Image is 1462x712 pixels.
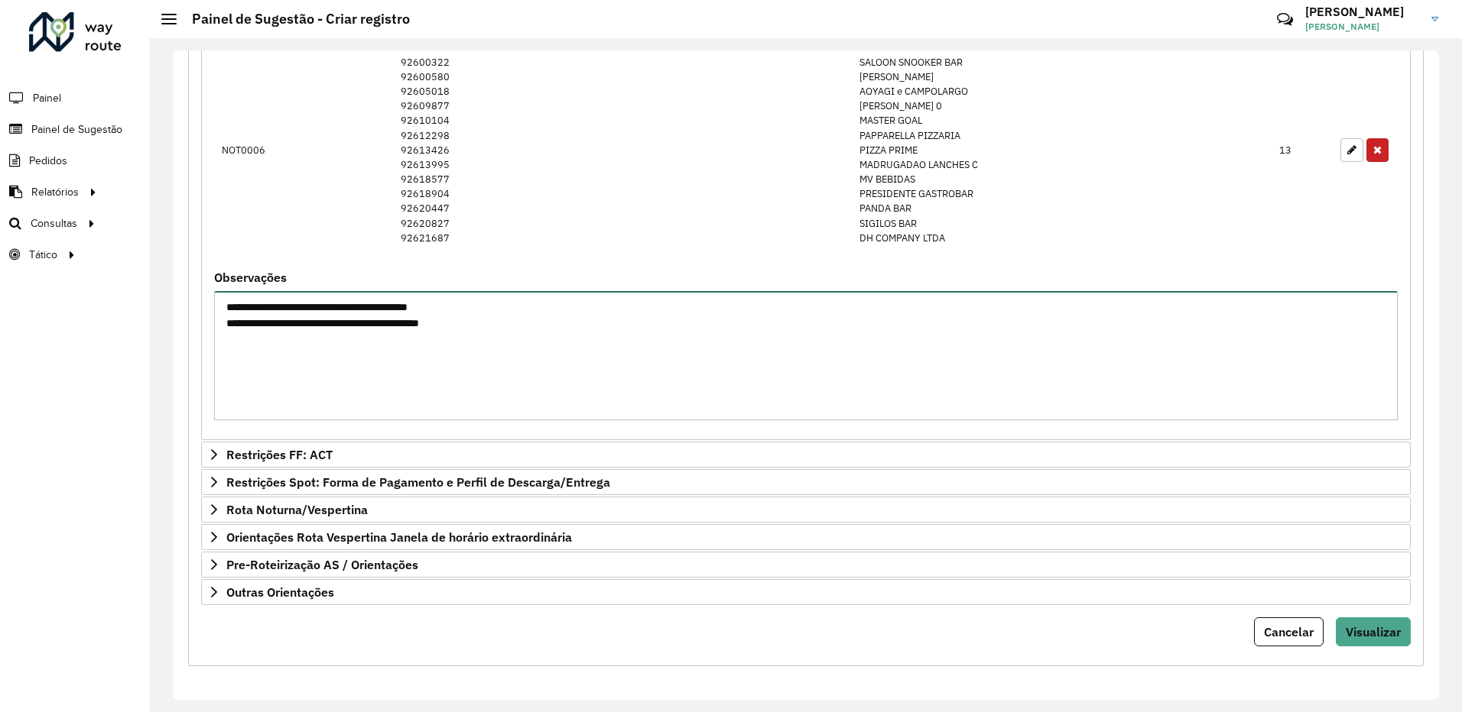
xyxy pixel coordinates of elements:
a: Restrições Spot: Forma de Pagamento e Perfil de Descarga/Entrega [201,469,1411,495]
span: Relatórios [31,184,79,200]
td: 92600322 92600580 92605018 92609877 92610104 92612298 92613426 92613995 92618577 92618904 9262044... [393,47,851,253]
button: Cancelar [1254,617,1324,646]
span: Tático [29,247,57,263]
span: Orientações Rota Vespertina Janela de horário extraordinária [226,531,572,543]
span: Visualizar [1346,624,1401,639]
span: Outras Orientações [226,586,334,598]
span: Painel [33,90,61,106]
a: Contato Rápido [1269,3,1301,36]
a: Pre-Roteirização AS / Orientações [201,552,1411,578]
td: NOT0006 [214,47,393,253]
a: Orientações Rota Vespertina Janela de horário extraordinária [201,524,1411,550]
button: Visualizar [1336,617,1411,646]
span: Painel de Sugestão [31,121,122,138]
label: Observações [214,268,287,286]
a: Restrições FF: ACT [201,442,1411,468]
td: SALOON SNOOKER BAR [PERSON_NAME] AOYAGI e CAMPOLARGO [PERSON_NAME] 0 MASTER GOAL PAPPARELLA PIZZA... [851,47,1272,253]
span: Cancelar [1264,624,1314,639]
span: [PERSON_NAME] [1305,20,1420,34]
h2: Painel de Sugestão - Criar registro [177,11,410,28]
span: Restrições Spot: Forma de Pagamento e Perfil de Descarga/Entrega [226,476,610,488]
td: 13 [1272,47,1333,253]
span: Consultas [31,215,77,231]
a: Outras Orientações [201,579,1411,605]
span: Pre-Roteirização AS / Orientações [226,558,418,571]
h3: [PERSON_NAME] [1305,5,1420,19]
span: Restrições FF: ACT [226,448,333,461]
a: Rota Noturna/Vespertina [201,497,1411,523]
span: Pedidos [29,153,67,169]
span: Rota Noturna/Vespertina [226,503,368,516]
